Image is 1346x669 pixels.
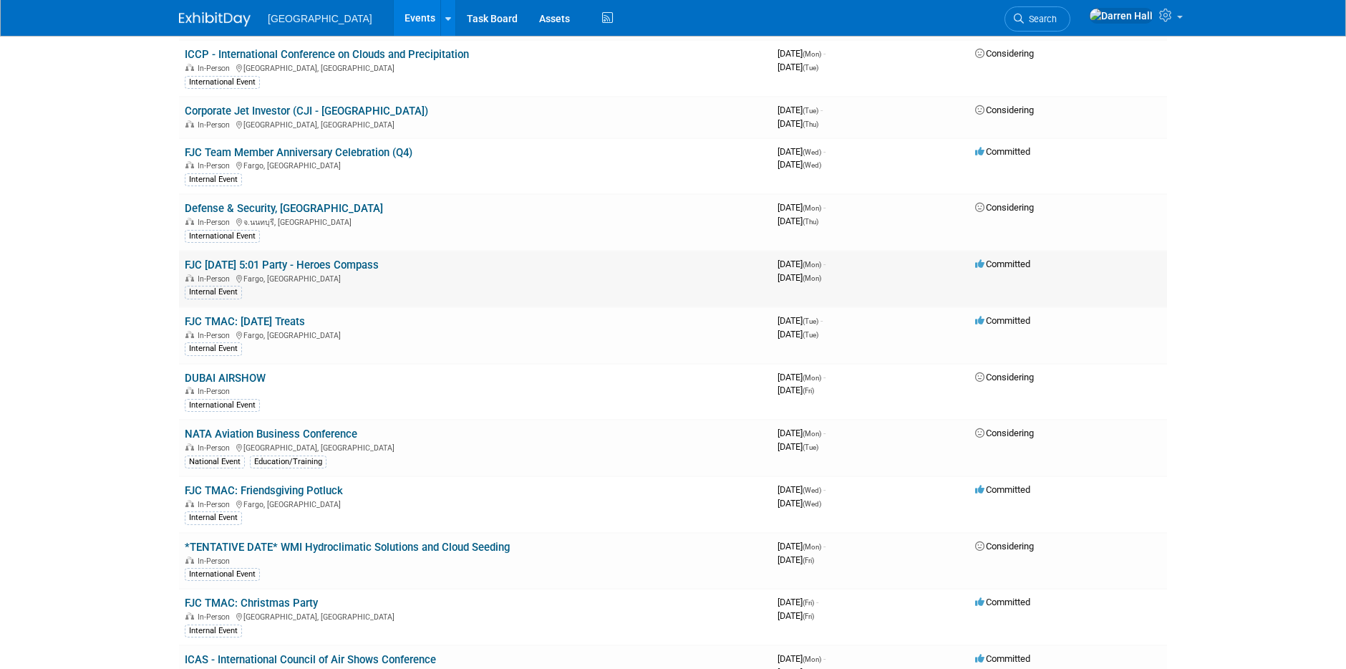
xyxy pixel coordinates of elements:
div: National Event [185,456,245,468]
a: *TENTATIVE DATE* WMI Hydroclimatic Solutions and Cloud Seeding [185,541,510,554]
span: (Tue) [803,443,818,451]
span: - [823,202,825,213]
div: [GEOGRAPHIC_DATA], [GEOGRAPHIC_DATA] [185,441,766,453]
div: International Event [185,568,260,581]
a: Defense & Security, [GEOGRAPHIC_DATA] [185,202,383,215]
div: [GEOGRAPHIC_DATA], [GEOGRAPHIC_DATA] [185,118,766,130]
div: Internal Event [185,286,242,299]
span: [DATE] [778,272,821,283]
img: In-Person Event [185,120,194,127]
span: (Fri) [803,557,814,564]
span: [DATE] [778,159,821,170]
span: (Mon) [803,50,821,58]
div: Internal Event [185,342,242,355]
span: - [823,541,825,552]
span: - [820,315,823,326]
span: Committed [975,146,1030,157]
div: International Event [185,399,260,412]
span: [DATE] [778,484,825,495]
span: In-Person [198,557,234,566]
span: In-Person [198,612,234,622]
span: [DATE] [778,428,825,438]
a: FJC TMAC: Friendsgiving Potluck [185,484,343,497]
img: In-Person Event [185,387,194,394]
img: Darren Hall [1089,8,1153,24]
img: In-Person Event [185,218,194,225]
span: (Mon) [803,261,821,269]
span: [DATE] [778,385,814,395]
span: (Tue) [803,107,818,115]
div: Internal Event [185,625,242,637]
span: Considering [975,202,1034,213]
a: NATA Aviation Business Conference [185,428,357,441]
a: Search [1004,6,1070,32]
span: Committed [975,653,1030,664]
span: (Mon) [803,655,821,663]
div: Fargo, [GEOGRAPHIC_DATA] [185,159,766,170]
img: ExhibitDay [179,12,251,27]
img: In-Person Event [185,161,194,168]
span: Considering [975,105,1034,115]
span: (Mon) [803,204,821,212]
span: - [823,428,825,438]
span: (Thu) [803,218,818,226]
span: Considering [975,372,1034,382]
div: จ.นนทบุรี, [GEOGRAPHIC_DATA] [185,216,766,227]
span: [DATE] [778,48,825,59]
span: (Thu) [803,120,818,128]
img: In-Person Event [185,557,194,564]
span: [DATE] [778,554,814,565]
span: (Fri) [803,387,814,395]
img: In-Person Event [185,274,194,281]
span: (Mon) [803,374,821,382]
div: Internal Event [185,173,242,186]
a: DUBAI AIRSHOW [185,372,266,385]
span: [DATE] [778,329,818,340]
span: (Wed) [803,486,821,494]
div: Fargo, [GEOGRAPHIC_DATA] [185,498,766,509]
span: In-Person [198,64,234,73]
img: In-Person Event [185,443,194,451]
span: In-Person [198,161,234,170]
span: Committed [975,484,1030,495]
span: - [823,484,825,495]
span: [DATE] [778,202,825,213]
span: - [823,653,825,664]
span: Considering [975,541,1034,552]
span: Committed [975,315,1030,326]
span: (Tue) [803,317,818,325]
img: In-Person Event [185,64,194,71]
span: - [823,146,825,157]
div: Education/Training [250,456,326,468]
span: [DATE] [778,372,825,382]
span: [DATE] [778,216,818,226]
span: In-Person [198,443,234,453]
span: In-Person [198,331,234,340]
span: - [823,372,825,382]
a: ICCP - International Conference on Clouds and Precipitation [185,48,469,61]
a: Corporate Jet Investor (CJI - [GEOGRAPHIC_DATA]) [185,105,428,117]
span: (Wed) [803,500,821,508]
span: [DATE] [778,653,825,664]
div: Fargo, [GEOGRAPHIC_DATA] [185,272,766,284]
span: (Mon) [803,274,821,282]
a: FJC [DATE] 5:01 Party - Heroes Compass [185,259,379,271]
span: - [816,597,818,607]
span: [DATE] [778,441,818,452]
span: (Fri) [803,599,814,607]
span: In-Person [198,387,234,396]
span: In-Person [198,274,234,284]
span: [GEOGRAPHIC_DATA] [268,13,372,24]
img: In-Person Event [185,612,194,620]
div: International Event [185,230,260,243]
span: [DATE] [778,597,818,607]
a: FJC TMAC: Christmas Party [185,597,318,610]
div: Fargo, [GEOGRAPHIC_DATA] [185,329,766,340]
span: (Wed) [803,148,821,156]
span: (Mon) [803,543,821,551]
span: [DATE] [778,146,825,157]
span: (Mon) [803,430,821,438]
span: Committed [975,259,1030,269]
img: In-Person Event [185,500,194,507]
span: [DATE] [778,315,823,326]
